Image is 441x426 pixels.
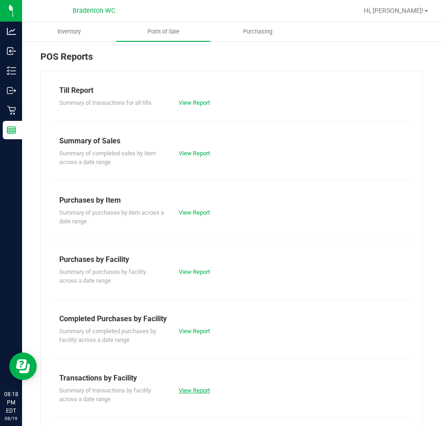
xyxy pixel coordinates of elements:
[45,28,93,36] span: Inventory
[7,46,16,56] inline-svg: Inbound
[7,27,16,36] inline-svg: Analytics
[59,209,164,225] span: Summary of purchases by item across a date range
[59,85,404,96] div: Till Report
[4,415,18,422] p: 08/19
[135,28,192,36] span: Point of Sale
[364,7,424,14] span: Hi, [PERSON_NAME]!
[210,22,305,41] a: Purchasing
[73,7,115,15] span: Bradenton WC
[179,387,210,394] a: View Report
[59,99,152,106] span: Summary of transactions for all tills
[59,268,146,284] span: Summary of purchases by facility across a date range
[116,22,210,41] a: Point of Sale
[59,313,404,324] div: Completed Purchases by Facility
[179,268,210,275] a: View Report
[9,352,37,380] iframe: Resource center
[59,387,151,403] span: Summary of transactions by facility across a date range
[7,86,16,95] inline-svg: Outbound
[7,125,16,135] inline-svg: Reports
[59,195,404,206] div: Purchases by Item
[179,328,210,335] a: View Report
[22,22,116,41] a: Inventory
[59,373,404,384] div: Transactions by Facility
[179,150,210,157] a: View Report
[59,254,404,265] div: Purchases by Facility
[59,150,156,166] span: Summary of completed sales by item across a date range
[179,99,210,106] a: View Report
[40,50,423,71] div: POS Reports
[59,328,156,344] span: Summary of completed purchases by facility across a date range
[179,209,210,216] a: View Report
[231,28,285,36] span: Purchasing
[7,66,16,75] inline-svg: Inventory
[4,390,18,415] p: 08:18 PM EDT
[7,106,16,115] inline-svg: Retail
[59,136,404,147] div: Summary of Sales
